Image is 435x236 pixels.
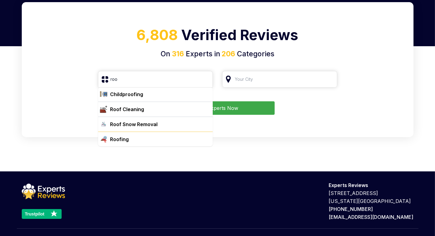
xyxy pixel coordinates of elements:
a: Trustpilot [22,209,65,219]
p: [PHONE_NUMBER] [329,205,414,213]
span: 206 [220,50,235,58]
h1: Verified Reviews [29,24,406,49]
div: Roofing [110,136,129,143]
input: Search Category [98,71,213,88]
img: category icon [100,136,107,143]
div: Roof Snow Removal [110,121,158,128]
span: 316 [172,50,184,58]
p: [US_STATE][GEOGRAPHIC_DATA] [329,197,414,205]
h4: On Experts in Categories [29,49,406,59]
img: logo [22,184,65,200]
input: Your City [222,71,337,88]
div: Roof Cleaning [110,106,144,113]
text: Trustpilot [25,212,44,216]
button: Find Experts Now [160,101,275,115]
img: category icon [100,121,107,128]
p: Experts Reviews [329,181,414,189]
p: [EMAIL_ADDRESS][DOMAIN_NAME] [329,213,414,221]
img: category icon [100,106,107,113]
span: 6,808 [137,26,178,43]
div: Childproofing [110,91,143,98]
p: [STREET_ADDRESS] [329,189,414,197]
img: category icon [100,91,107,98]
